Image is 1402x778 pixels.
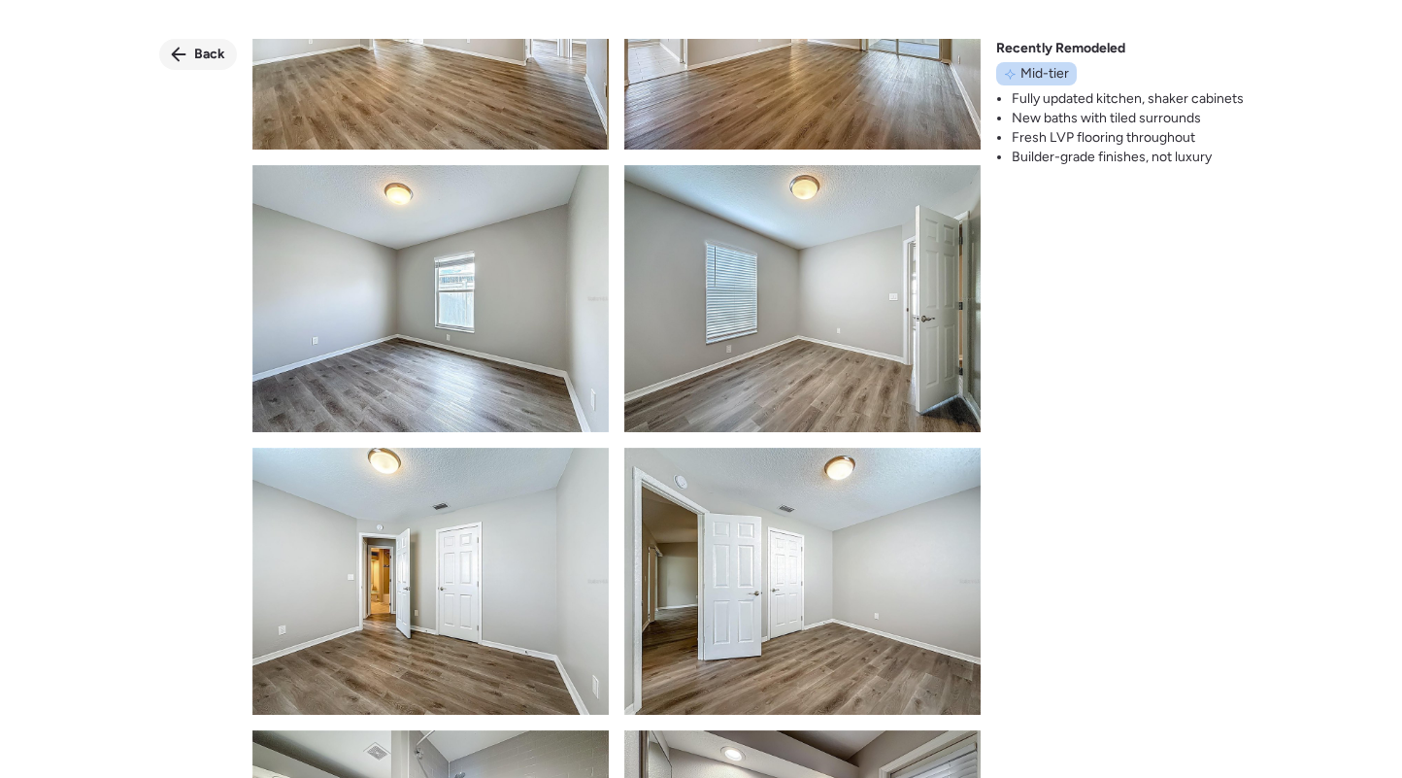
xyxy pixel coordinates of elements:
[194,45,225,64] span: Back
[624,448,981,715] img: product
[1012,109,1244,128] li: New baths with tiled surrounds
[252,448,609,715] img: product
[1012,89,1244,109] li: Fully updated kitchen, shaker cabinets
[1012,148,1244,167] li: Builder-grade finishes, not luxury
[1020,64,1069,84] span: Mid-tier
[624,165,981,432] img: product
[252,165,609,432] img: product
[1012,128,1244,148] li: Fresh LVP flooring throughout
[996,39,1125,58] span: Recently Remodeled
